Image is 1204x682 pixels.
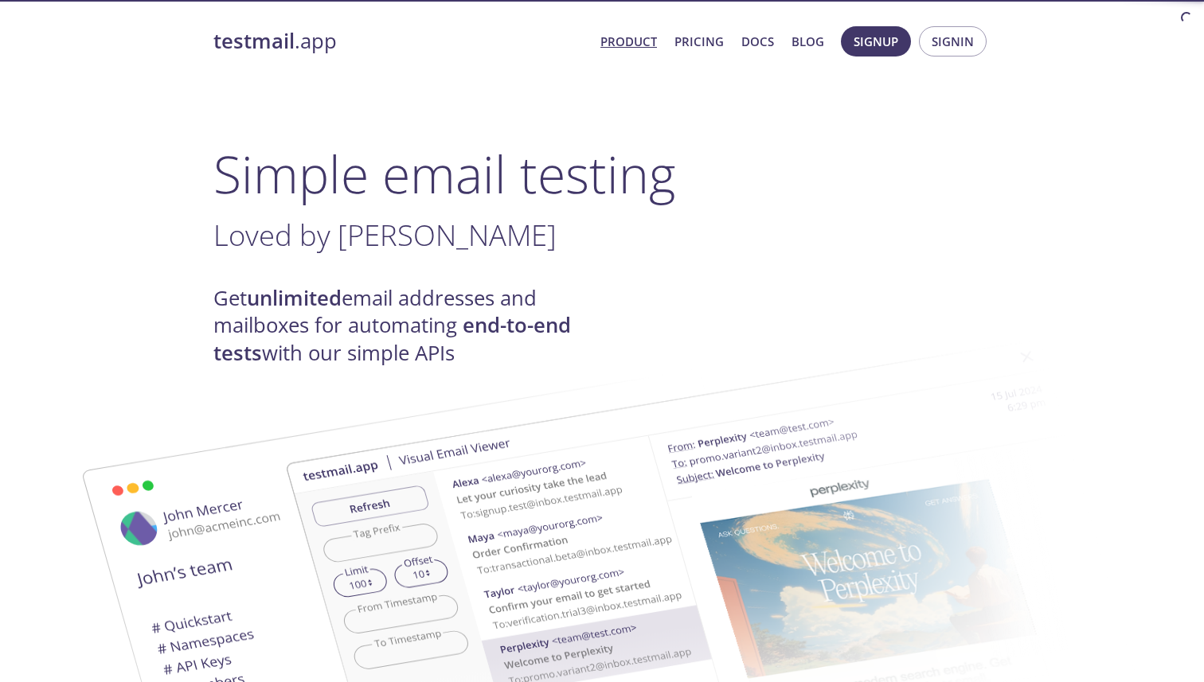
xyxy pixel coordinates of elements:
[213,215,557,255] span: Loved by [PERSON_NAME]
[854,31,898,52] span: Signup
[213,143,991,205] h1: Simple email testing
[247,284,342,312] strong: unlimited
[213,285,602,367] h4: Get email addresses and mailboxes for automating with our simple APIs
[919,26,987,57] button: Signin
[741,31,774,52] a: Docs
[600,31,657,52] a: Product
[841,26,911,57] button: Signup
[792,31,824,52] a: Blog
[674,31,724,52] a: Pricing
[932,31,974,52] span: Signin
[213,28,588,55] a: testmail.app
[213,311,571,366] strong: end-to-end tests
[213,27,295,55] strong: testmail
